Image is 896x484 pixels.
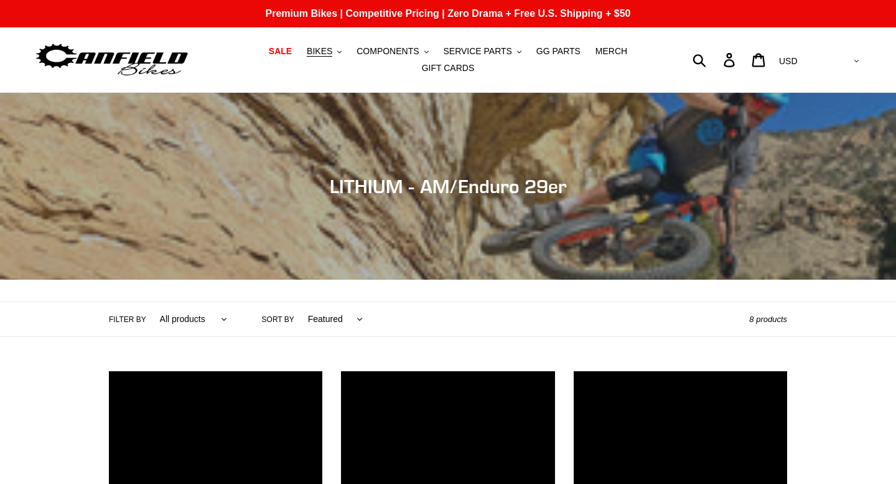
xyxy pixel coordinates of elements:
button: BIKES [301,43,348,60]
a: GG PARTS [530,43,587,60]
button: COMPONENTS [350,43,434,60]
span: BIKES [307,46,332,57]
label: Filter by [109,314,146,325]
input: Search [699,46,731,74]
a: GIFT CARDS [416,60,481,77]
span: GG PARTS [536,46,581,57]
span: 8 products [749,315,787,324]
img: Canfield Bikes [34,40,190,80]
span: LITHIUM - AM/Enduro 29er [330,175,567,197]
a: SALE [263,43,298,60]
span: GIFT CARDS [422,63,475,74]
span: SERVICE PARTS [443,46,511,57]
span: MERCH [595,46,627,57]
span: SALE [269,46,292,57]
button: SERVICE PARTS [437,43,527,60]
a: MERCH [589,43,633,60]
label: Sort by [262,314,294,325]
span: COMPONENTS [357,46,419,57]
